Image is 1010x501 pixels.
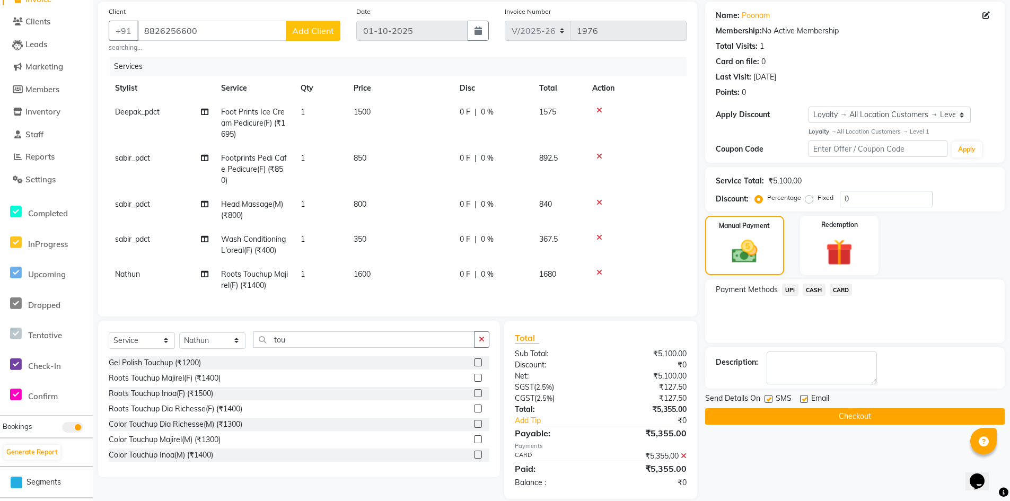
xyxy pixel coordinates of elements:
a: Staff [3,129,90,141]
a: Inventory [3,106,90,118]
span: 0 % [481,199,494,210]
span: 0 % [481,234,494,245]
div: Services [110,57,695,76]
span: 1 [301,153,305,163]
div: Color Touchup Inoa(M) (₹1400) [109,450,213,461]
div: 0 [742,87,746,98]
span: Add Client [292,25,334,36]
label: Invoice Number [505,7,551,16]
div: CARD [507,451,601,462]
span: Completed [28,208,68,218]
small: searching... [109,43,340,52]
label: Redemption [821,220,858,230]
span: 0 F [460,107,470,118]
div: Roots Touchup Dia Richesse(F) (₹1400) [109,403,242,415]
span: 0 F [460,234,470,245]
a: Leads [3,39,90,51]
span: 1 [301,107,305,117]
div: No Active Membership [716,25,994,37]
th: Disc [453,76,533,100]
div: All Location Customers → Level 1 [809,127,994,136]
span: Roots Touchup Majirel(F) (₹1400) [221,269,288,290]
div: Payments [515,442,687,451]
span: Upcoming [28,269,66,279]
span: Payment Methods [716,284,778,295]
span: 0 % [481,107,494,118]
div: Card on file: [716,56,759,67]
span: Foot Prints Ice Cream Pedicure(F) (₹1695) [221,107,285,139]
th: Action [586,76,687,100]
div: Name: [716,10,740,21]
span: | [475,199,477,210]
iframe: chat widget [965,459,999,490]
span: Nathun [115,269,140,279]
a: Add Tip [507,415,616,426]
div: [DATE] [753,72,776,83]
th: Qty [294,76,347,100]
div: Last Visit: [716,72,751,83]
span: | [475,107,477,118]
span: Segments [27,477,61,488]
button: Generate Report [4,445,60,460]
div: ₹0 [617,415,695,426]
div: Coupon Code [716,144,809,155]
div: Total: [507,404,601,415]
div: 1 [760,41,764,52]
span: 2.5% [536,383,552,391]
span: 1 [301,234,305,244]
div: ₹5,355.00 [601,404,695,415]
div: Gel Polish Touchup (₹1200) [109,357,201,368]
th: Price [347,76,453,100]
span: UPI [782,284,798,296]
label: Client [109,7,126,16]
span: 840 [539,199,552,209]
div: 0 [761,56,766,67]
span: 800 [354,199,366,209]
span: 850 [354,153,366,163]
span: Reports [25,152,55,162]
span: InProgress [28,239,68,249]
span: sabir_pdct [115,153,150,163]
a: Poonam [742,10,770,21]
span: 1600 [354,269,371,279]
div: ₹5,355.00 [601,451,695,462]
span: Email [811,393,829,406]
div: Points: [716,87,740,98]
span: 1 [301,199,305,209]
strong: Loyalty → [809,128,837,135]
span: CASH [803,284,825,296]
span: 1 [301,269,305,279]
input: Enter Offer / Coupon Code [809,140,947,157]
span: Bookings [3,422,32,430]
div: ₹5,355.00 [601,462,695,475]
a: Settings [3,174,90,186]
div: ₹5,355.00 [601,427,695,440]
span: sabir_pdct [115,199,150,209]
span: SGST [515,382,534,392]
th: Total [533,76,586,100]
span: 0 F [460,199,470,210]
div: ₹127.50 [601,393,695,404]
button: Checkout [705,408,1005,425]
button: Add Client [286,21,340,41]
div: Sub Total: [507,348,601,359]
span: | [475,234,477,245]
th: Service [215,76,294,100]
div: ₹127.50 [601,382,695,393]
span: Members [25,84,59,94]
div: Service Total: [716,175,764,187]
span: Check-In [28,361,61,371]
span: CARD [830,284,853,296]
span: sabir_pdct [115,234,150,244]
div: ₹5,100.00 [768,175,802,187]
span: 2.5% [537,394,552,402]
input: Search or Scan [253,331,475,348]
span: CGST [515,393,534,403]
span: Head Massage(M) (₹800) [221,199,283,220]
button: +91 [109,21,138,41]
div: Color Touchup Dia Richesse(M) (₹1300) [109,419,242,430]
span: Confirm [28,391,58,401]
span: Settings [25,174,56,184]
span: Send Details On [705,393,760,406]
span: Deepak_pdct [115,107,160,117]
